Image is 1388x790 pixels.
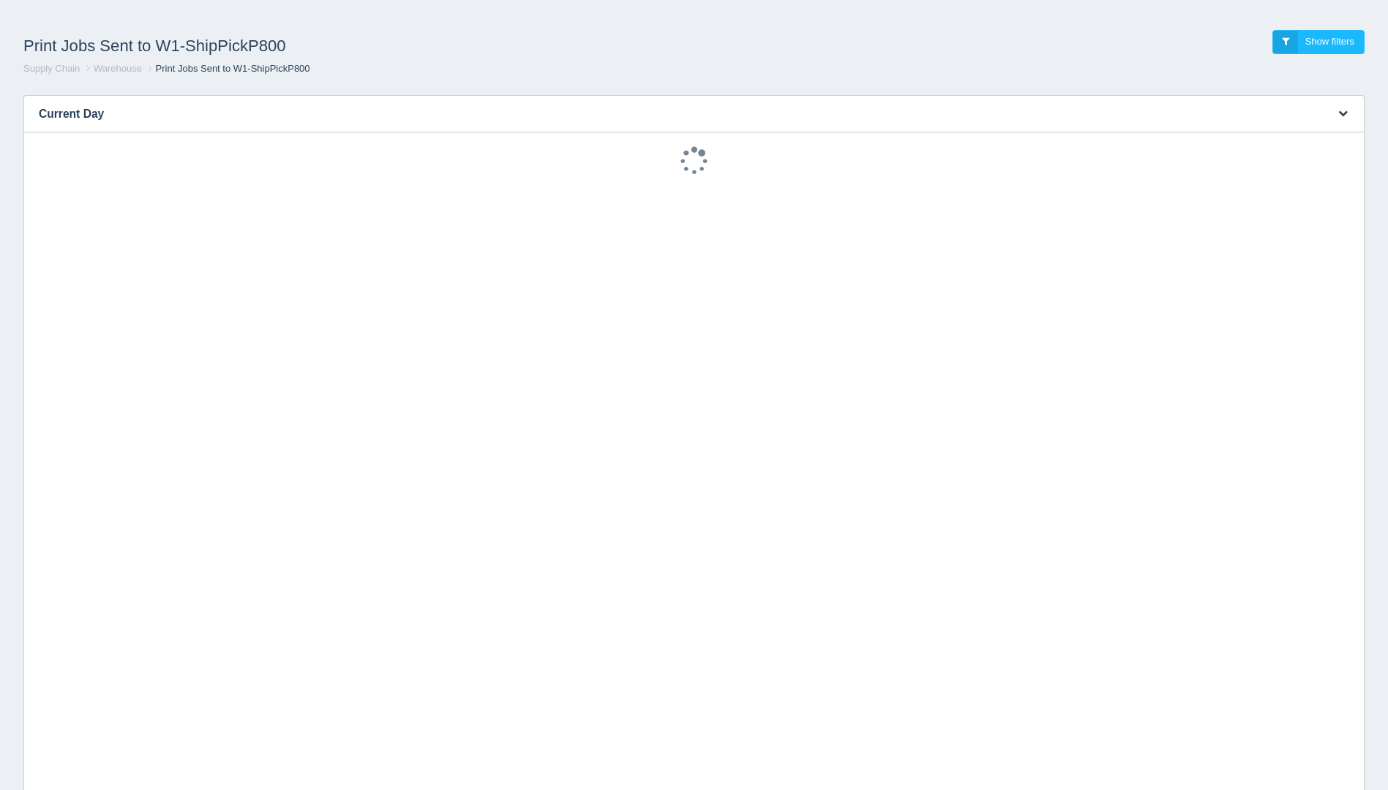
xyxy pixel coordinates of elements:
[23,30,694,62] h1: Print Jobs Sent to W1-ShipPickP800
[23,63,80,74] a: Supply Chain
[1272,30,1365,54] a: Show filters
[24,96,1319,132] h3: Current Day
[145,62,310,76] li: Print Jobs Sent to W1-ShipPickP800
[94,63,142,74] a: Warehouse
[1305,36,1354,47] span: Show filters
